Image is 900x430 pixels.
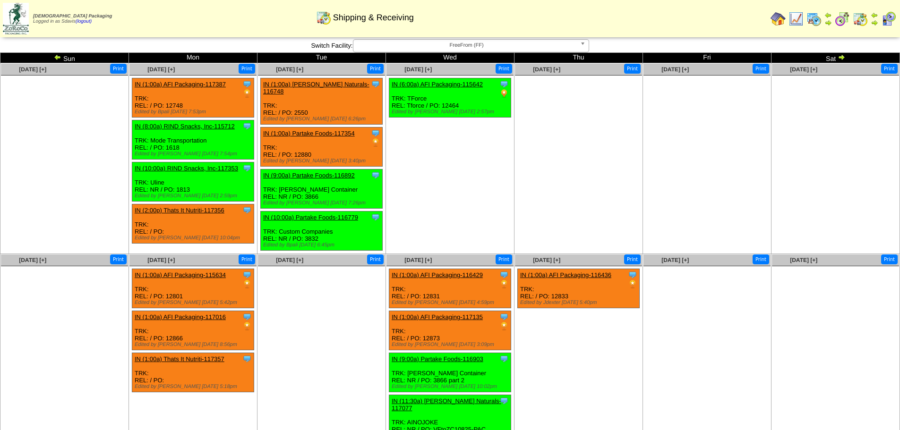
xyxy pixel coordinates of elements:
[110,64,127,74] button: Print
[835,11,850,26] img: calendarblend.gif
[371,212,380,222] img: Tooltip
[132,162,254,202] div: TRK: Uline REL: NR / PO: 1813
[392,271,483,278] a: IN (1:00a) AFI Packaging-116429
[392,342,511,347] div: Edited by [PERSON_NAME] [DATE] 3:09pm
[19,66,46,73] a: [DATE] [+]
[499,321,509,331] img: PO
[263,130,355,137] a: IN (1:00a) Partake Foods-117354
[263,214,358,221] a: IN (10:00a) Partake Foods-116779
[853,11,868,26] img: calendarinout.gif
[242,121,252,131] img: Tooltip
[496,254,512,264] button: Print
[263,200,382,206] div: Edited by [PERSON_NAME] [DATE] 7:26pm
[135,235,254,241] div: Edited by [PERSON_NAME] [DATE] 10:04pm
[242,163,252,173] img: Tooltip
[499,354,509,363] img: Tooltip
[371,138,380,147] img: PO
[367,254,384,264] button: Print
[239,64,255,74] button: Print
[389,269,511,308] div: TRK: REL: / PO: 12831
[242,270,252,279] img: Tooltip
[389,78,511,118] div: TRK: TForce REL: Tforce / PO: 12464
[135,123,235,130] a: IN (8:00a) RIND Snacks, Inc-115712
[789,11,804,26] img: line_graph.gif
[624,254,641,264] button: Print
[132,353,254,392] div: TRK: REL: / PO:
[242,279,252,289] img: PO
[135,81,226,88] a: IN (1:00a) AFI Packaging-117387
[132,78,254,118] div: TRK: REL: / PO: 12748
[242,89,252,98] img: PO
[753,64,769,74] button: Print
[871,19,878,26] img: arrowright.gif
[499,79,509,89] img: Tooltip
[392,384,511,389] div: Edited by [PERSON_NAME] [DATE] 10:02pm
[135,193,254,199] div: Edited by [PERSON_NAME] [DATE] 2:59pm
[404,257,432,263] span: [DATE] [+]
[135,355,224,363] a: IN (1:00a) Thats It Nutriti-117357
[242,79,252,89] img: Tooltip
[628,279,637,289] img: PO
[392,109,511,115] div: Edited by [PERSON_NAME] [DATE] 2:57pm
[518,269,640,308] div: TRK: REL: / PO: 12833
[257,53,386,63] td: Tue
[806,11,822,26] img: calendarprod.gif
[624,64,641,74] button: Print
[499,312,509,321] img: Tooltip
[392,313,483,320] a: IN (1:00a) AFI Packaging-117135
[0,53,129,63] td: Sun
[392,397,501,412] a: IN (11:30a) [PERSON_NAME] Naturals-117077
[135,165,238,172] a: IN (10:00a) RIND Snacks, Inc-117353
[499,396,509,405] img: Tooltip
[371,128,380,138] img: Tooltip
[242,321,252,331] img: PO
[661,66,689,73] a: [DATE] [+]
[261,211,383,251] div: TRK: Custom Companies REL: NR / PO: 3832
[135,109,254,115] div: Edited by Bpali [DATE] 7:53pm
[242,205,252,215] img: Tooltip
[263,242,382,248] div: Edited by Bpali [DATE] 6:45pm
[263,81,369,95] a: IN (1:00a) [PERSON_NAME] Naturals-116748
[135,300,254,305] div: Edited by [PERSON_NAME] [DATE] 5:42pm
[333,13,414,23] span: Shipping & Receiving
[54,53,61,61] img: arrowleft.gif
[261,127,383,167] div: TRK: REL: / PO: 12880
[881,254,898,264] button: Print
[389,353,511,392] div: TRK: [PERSON_NAME] Container REL: NR / PO: 3866 part 2
[261,78,383,125] div: TRK: REL: / PO: 2550
[499,89,509,98] img: PO
[520,300,639,305] div: Edited by Jdexter [DATE] 5:40pm
[628,270,637,279] img: Tooltip
[371,79,380,89] img: Tooltip
[129,53,257,63] td: Mon
[242,354,252,363] img: Tooltip
[404,66,432,73] a: [DATE] [+]
[386,53,514,63] td: Wed
[3,3,29,34] img: zoroco-logo-small.webp
[132,204,254,244] div: TRK: REL: / PO:
[661,257,689,263] a: [DATE] [+]
[135,384,254,389] div: Edited by [PERSON_NAME] [DATE] 5:18pm
[147,66,175,73] span: [DATE] [+]
[132,269,254,308] div: TRK: REL: / PO: 12801
[790,66,817,73] a: [DATE] [+]
[790,257,817,263] a: [DATE] [+]
[147,257,175,263] a: [DATE] [+]
[881,64,898,74] button: Print
[514,53,643,63] td: Thu
[19,257,46,263] span: [DATE] [+]
[135,271,226,278] a: IN (1:00a) AFI Packaging-115634
[367,64,384,74] button: Print
[263,172,355,179] a: IN (9:00a) Partake Foods-116892
[33,14,112,24] span: Logged in as Sdavis
[276,66,303,73] a: [DATE] [+]
[132,120,254,160] div: TRK: Mode Transportation REL: / PO: 1618
[261,169,383,209] div: TRK: [PERSON_NAME] Container REL: NR / PO: 3866
[392,81,483,88] a: IN (6:00a) AFI Packaging-115642
[753,254,769,264] button: Print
